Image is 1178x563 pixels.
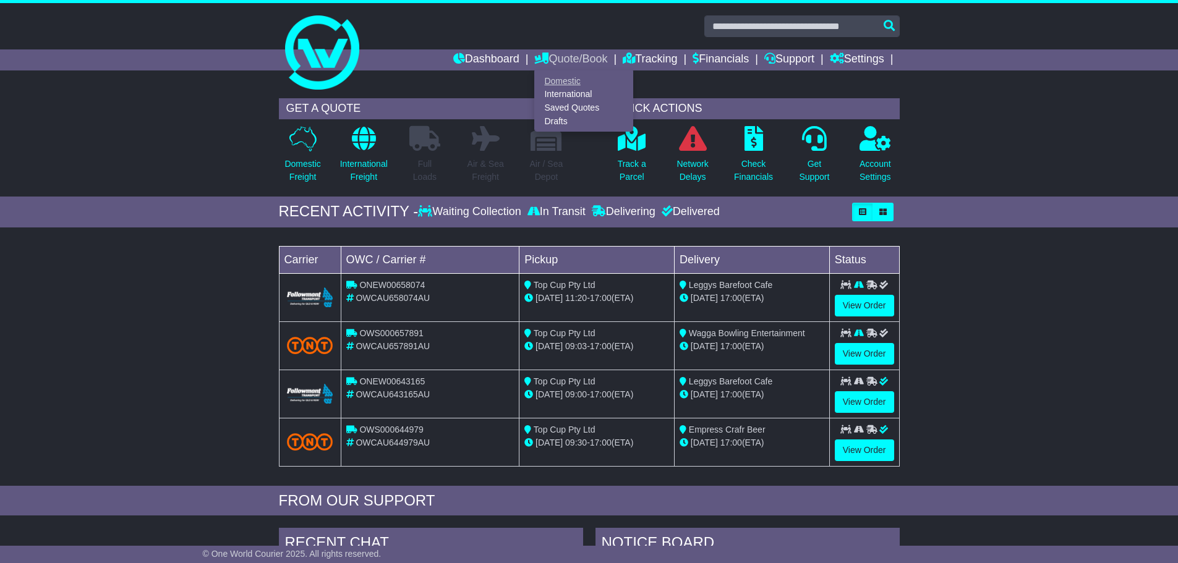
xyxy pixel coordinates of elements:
a: CheckFinancials [733,125,774,190]
div: Delivered [659,205,720,219]
a: Domestic [535,74,633,88]
div: RECENT ACTIVITY - [279,203,419,221]
span: Empress Crafr Beer [689,425,766,434]
div: - (ETA) [524,340,669,353]
div: (ETA) [680,340,824,353]
span: [DATE] [536,341,563,351]
div: (ETA) [680,388,824,401]
td: Pickup [519,246,675,273]
a: Track aParcel [617,125,647,190]
div: - (ETA) [524,388,669,401]
span: OWCAU643165AU [356,389,430,399]
a: Quote/Book [534,49,607,70]
p: Full Loads [409,158,440,184]
span: 11:20 [565,293,587,303]
span: Top Cup Pty Ltd [534,425,595,434]
td: Carrier [279,246,341,273]
p: Domestic Freight [284,158,320,184]
span: OWCAU644979AU [356,438,430,447]
span: 17:00 [590,341,612,351]
img: TNT_Domestic.png [287,433,333,450]
a: Tracking [623,49,677,70]
div: - (ETA) [524,436,669,449]
div: GET A QUOTE [279,98,571,119]
span: Leggys Barefoot Cafe [689,376,772,386]
span: 17:00 [590,293,612,303]
span: 17:00 [720,389,742,399]
img: TNT_Domestic.png [287,337,333,353]
p: Check Financials [734,158,773,184]
span: Wagga Bowling Entertainment [689,328,805,338]
div: (ETA) [680,292,824,305]
a: Drafts [535,114,633,128]
span: OWS000644979 [359,425,424,434]
span: 17:00 [720,293,742,303]
a: View Order [835,439,894,461]
span: Top Cup Pty Ltd [534,280,595,290]
span: 09:30 [565,438,587,447]
span: OWCAU657891AU [356,341,430,351]
a: Saved Quotes [535,101,633,115]
span: OWCAU658074AU [356,293,430,303]
span: ONEW00658074 [359,280,425,290]
p: Air / Sea Depot [530,158,563,184]
a: AccountSettings [859,125,892,190]
span: [DATE] [536,438,563,447]
a: View Order [835,295,894,316]
span: 17:00 [590,438,612,447]
a: View Order [835,343,894,365]
div: RECENT CHAT [279,528,583,561]
img: Followmont_Transport.png [287,287,333,308]
td: OWC / Carrier # [341,246,519,273]
div: Delivering [589,205,659,219]
span: 09:00 [565,389,587,399]
span: Leggys Barefoot Cafe [689,280,772,290]
a: NetworkDelays [676,125,709,190]
p: Track a Parcel [618,158,646,184]
span: [DATE] [691,293,718,303]
p: International Freight [340,158,388,184]
span: [DATE] [691,389,718,399]
td: Status [829,246,899,273]
span: 09:03 [565,341,587,351]
span: 17:00 [720,438,742,447]
a: Dashboard [453,49,519,70]
a: Support [764,49,814,70]
a: Settings [830,49,884,70]
div: In Transit [524,205,589,219]
span: Top Cup Pty Ltd [534,376,595,386]
td: Delivery [674,246,829,273]
span: [DATE] [536,389,563,399]
span: Top Cup Pty Ltd [534,328,595,338]
span: [DATE] [691,438,718,447]
p: Get Support [799,158,829,184]
div: NOTICE BOARD [595,528,900,561]
span: 17:00 [720,341,742,351]
div: - (ETA) [524,292,669,305]
img: Followmont_Transport.png [287,384,333,404]
a: GetSupport [798,125,830,190]
a: Financials [693,49,749,70]
div: Quote/Book [534,70,633,132]
div: (ETA) [680,436,824,449]
div: FROM OUR SUPPORT [279,492,900,510]
span: 17:00 [590,389,612,399]
a: DomesticFreight [284,125,321,190]
a: View Order [835,391,894,413]
span: [DATE] [536,293,563,303]
div: Waiting Collection [418,205,524,219]
span: OWS000657891 [359,328,424,338]
a: InternationalFreight [339,125,388,190]
div: QUICK ACTIONS [608,98,900,119]
span: ONEW00643165 [359,376,425,386]
a: International [535,88,633,101]
span: [DATE] [691,341,718,351]
p: Network Delays [676,158,708,184]
p: Account Settings [860,158,891,184]
span: © One World Courier 2025. All rights reserved. [203,549,382,559]
p: Air & Sea Freight [467,158,504,184]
